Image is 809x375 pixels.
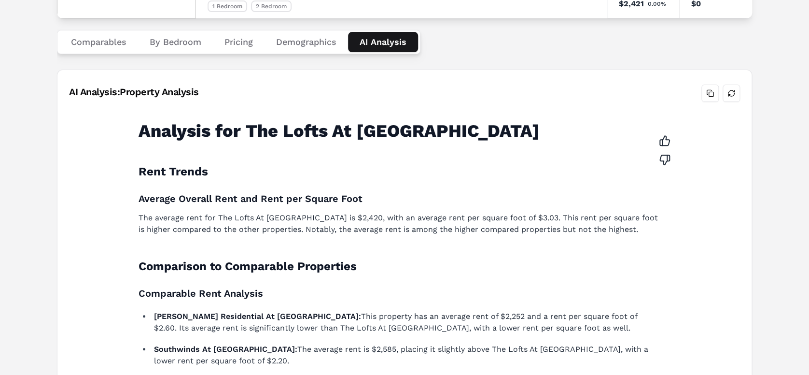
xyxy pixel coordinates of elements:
span: 0.00% [648,1,666,7]
p: This property has an average rent of $2,252 and a rent per square foot of $2.60. Its average rent... [154,311,659,334]
strong: Southwinds At [GEOGRAPHIC_DATA]: [154,345,297,354]
strong: [PERSON_NAME] Residential At [GEOGRAPHIC_DATA]: [154,312,361,321]
div: 2 Bedroom [251,0,292,12]
button: By Bedroom [138,32,213,52]
button: Comparables [59,32,138,52]
button: Pricing [213,32,265,52]
h2: Comparison to Comparable Properties [139,259,659,274]
h3: Comparable Rent Analysis [139,286,659,301]
p: The average rent is $2,585, placing it slightly above The Lofts At [GEOGRAPHIC_DATA], with a lowe... [154,344,659,367]
h1: Analysis for The Lofts At [GEOGRAPHIC_DATA] [139,121,659,141]
h3: Average Overall Rent and Rent per Square Foot [139,191,659,206]
h2: Rent Trends [139,164,659,179]
button: AI Analysis [348,32,418,52]
button: Demographics [265,32,348,52]
div: AI Analysis: Property Analysis [69,85,199,99]
button: Copy analysis [701,85,719,102]
p: The average rent for The Lofts At [GEOGRAPHIC_DATA] is $2,420, with an average rent per square fo... [139,212,659,235]
button: Refresh analysis [723,85,740,102]
div: 1 Bedroom [208,0,247,12]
